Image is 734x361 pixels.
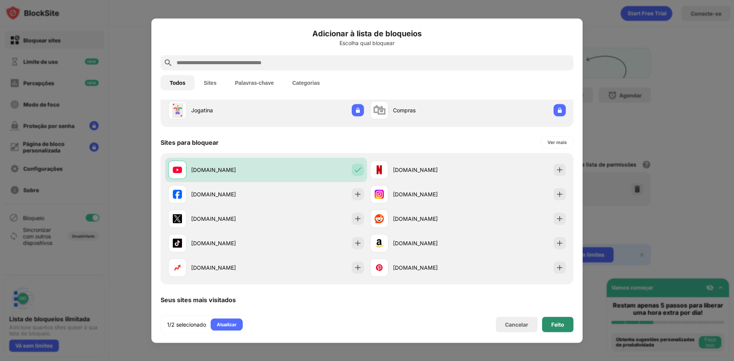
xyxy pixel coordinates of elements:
button: Categorias [283,75,329,90]
img: search.svg [164,58,173,67]
font: Categorias [292,79,320,86]
font: [DOMAIN_NAME] [191,215,236,222]
font: Compras [393,107,416,113]
font: 1/2 selecionado [167,321,206,327]
font: 🃏 [169,102,185,118]
img: favicons [173,238,182,248]
img: favicons [173,165,182,174]
font: Ver mais [547,139,567,145]
font: [DOMAIN_NAME] [393,167,438,173]
font: [DOMAIN_NAME] [191,191,236,197]
font: Seus sites mais visitados [161,296,236,303]
img: favicons [375,263,384,272]
button: Todos [161,75,195,90]
font: Todos [170,79,185,86]
font: Jogatina [191,107,213,113]
font: [DOMAIN_NAME] [191,240,236,246]
font: Sites [204,79,216,86]
font: [DOMAIN_NAME] [393,264,438,271]
font: [DOMAIN_NAME] [393,215,438,222]
font: 🛍 [373,102,386,118]
img: favicons [375,165,384,174]
img: favicons [375,189,384,199]
img: favicons [173,263,182,272]
font: [DOMAIN_NAME] [393,191,438,197]
font: Adicionar à lista de bloqueios [312,29,422,38]
img: favicons [375,214,384,223]
font: [DOMAIN_NAME] [393,240,438,246]
font: Escolha qual bloquear [339,39,395,46]
button: Palavras-chave [226,75,283,90]
font: Atualizar [217,321,237,327]
font: Cancelar [505,321,528,328]
font: [DOMAIN_NAME] [191,167,236,173]
button: Sites [195,75,226,90]
img: favicons [173,214,182,223]
font: [DOMAIN_NAME] [191,264,236,271]
font: Sites para bloquear [161,138,219,146]
font: Feito [551,321,564,327]
font: Palavras-chave [235,79,274,86]
img: favicons [173,189,182,199]
img: favicons [375,238,384,248]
